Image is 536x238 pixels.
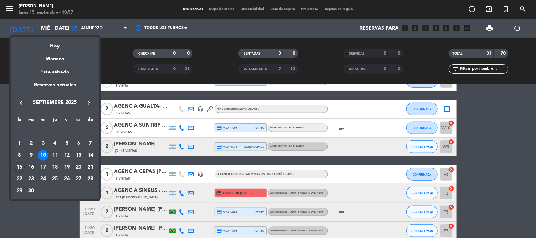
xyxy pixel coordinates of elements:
div: 19 [62,162,72,173]
td: 1 de septiembre de 2025 [14,138,25,149]
td: 25 de septiembre de 2025 [49,173,61,185]
div: 30 [26,186,37,196]
div: 27 [73,174,84,184]
th: sábado [73,116,85,126]
td: 8 de septiembre de 2025 [14,149,25,161]
div: 16 [26,162,37,173]
div: 21 [85,162,96,173]
td: 12 de septiembre de 2025 [61,149,73,161]
div: 8 [14,150,25,161]
td: 5 de septiembre de 2025 [61,138,73,149]
i: keyboard_arrow_left [17,99,25,106]
td: 4 de septiembre de 2025 [49,138,61,149]
th: martes [25,116,37,126]
td: 14 de septiembre de 2025 [84,149,96,161]
th: jueves [49,116,61,126]
div: 7 [85,138,96,149]
td: 30 de septiembre de 2025 [25,185,37,197]
td: 9 de septiembre de 2025 [25,149,37,161]
div: 9 [26,150,37,161]
th: viernes [61,116,73,126]
td: 28 de septiembre de 2025 [84,173,96,185]
div: 2 [26,138,37,149]
div: 6 [73,138,84,149]
td: 10 de septiembre de 2025 [37,149,49,161]
div: 29 [14,186,25,196]
td: 19 de septiembre de 2025 [61,161,73,173]
div: 20 [73,162,84,173]
td: 16 de septiembre de 2025 [25,161,37,173]
th: lunes [14,116,25,126]
div: 11 [50,150,60,161]
div: 10 [38,150,48,161]
div: 14 [85,150,96,161]
td: SEP. [14,126,96,138]
div: 1 [14,138,25,149]
div: 25 [50,174,60,184]
td: 22 de septiembre de 2025 [14,173,25,185]
td: 15 de septiembre de 2025 [14,161,25,173]
span: septiembre 2025 [27,99,83,107]
div: 23 [26,174,37,184]
td: 20 de septiembre de 2025 [73,161,85,173]
div: 26 [62,174,72,184]
td: 2 de septiembre de 2025 [25,138,37,149]
td: 13 de septiembre de 2025 [73,149,85,161]
button: keyboard_arrow_left [15,99,27,107]
div: 5 [62,138,72,149]
div: 13 [73,150,84,161]
div: 12 [62,150,72,161]
div: Reservas actuales [11,81,99,94]
div: 22 [14,174,25,184]
td: 29 de septiembre de 2025 [14,185,25,197]
th: domingo [84,116,96,126]
td: 21 de septiembre de 2025 [84,161,96,173]
td: 23 de septiembre de 2025 [25,173,37,185]
div: 28 [85,174,96,184]
td: 17 de septiembre de 2025 [37,161,49,173]
div: Este sábado [11,63,99,81]
div: 4 [50,138,60,149]
div: 18 [50,162,60,173]
td: 24 de septiembre de 2025 [37,173,49,185]
td: 3 de septiembre de 2025 [37,138,49,149]
div: 3 [38,138,48,149]
td: 26 de septiembre de 2025 [61,173,73,185]
div: Hoy [11,37,99,50]
td: 6 de septiembre de 2025 [73,138,85,149]
div: Mañana [11,50,99,63]
td: 11 de septiembre de 2025 [49,149,61,161]
div: 24 [38,174,48,184]
div: 15 [14,162,25,173]
button: keyboard_arrow_right [83,99,95,107]
th: miércoles [37,116,49,126]
td: 18 de septiembre de 2025 [49,161,61,173]
td: 27 de septiembre de 2025 [73,173,85,185]
i: keyboard_arrow_right [85,99,93,106]
td: 7 de septiembre de 2025 [84,138,96,149]
div: 17 [38,162,48,173]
